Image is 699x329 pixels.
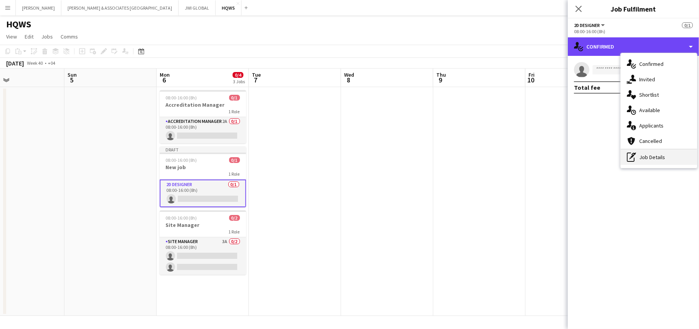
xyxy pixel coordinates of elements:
[229,215,240,221] span: 0/2
[639,76,655,83] span: Invited
[229,95,240,101] span: 0/1
[639,107,660,114] span: Available
[229,109,240,114] span: 1 Role
[229,157,240,163] span: 0/1
[22,32,37,42] a: Edit
[160,180,246,207] app-card-role: 2D Designer0/108:00-16:00 (8h)
[6,33,17,40] span: View
[574,22,606,28] button: 2D Designer
[251,76,261,84] span: 7
[639,122,664,129] span: Applicants
[216,0,241,15] button: HQWS
[639,138,662,144] span: Cancelled
[568,4,699,14] h3: Job Fulfilment
[166,215,197,221] span: 08:00-16:00 (8h)
[57,32,81,42] a: Comms
[66,76,77,84] span: 5
[166,95,197,101] span: 08:00-16:00 (8h)
[252,71,261,78] span: Tue
[166,157,197,163] span: 08:00-16:00 (8h)
[160,146,246,153] div: Draft
[528,71,535,78] span: Fri
[436,71,446,78] span: Thu
[6,59,24,67] div: [DATE]
[61,0,179,15] button: [PERSON_NAME] & ASSOCIATES [GEOGRAPHIC_DATA]
[48,60,55,66] div: +04
[574,84,600,91] div: Total fee
[639,91,659,98] span: Shortlist
[3,32,20,42] a: View
[160,101,246,108] h3: Accreditation Manager
[160,222,246,228] h3: Site Manager
[68,71,77,78] span: Sun
[574,22,600,28] span: 2D Designer
[6,18,31,30] h1: HQWS
[435,76,446,84] span: 9
[343,76,354,84] span: 8
[160,164,246,171] h3: New job
[61,33,78,40] span: Comms
[160,210,246,275] app-job-card: 08:00-16:00 (8h)0/2Site Manager1 RoleSite Manager3A0/208:00-16:00 (8h)
[159,76,170,84] span: 6
[233,72,243,78] span: 0/4
[574,29,693,34] div: 08:00-16:00 (8h)
[229,171,240,177] span: 1 Role
[621,149,697,165] div: Job Details
[38,32,56,42] a: Jobs
[16,0,61,15] button: [PERSON_NAME]
[41,33,53,40] span: Jobs
[179,0,216,15] button: JWI GLOBAL
[160,90,246,143] app-job-card: 08:00-16:00 (8h)0/1Accreditation Manager1 RoleAccreditation Manager2A0/108:00-16:00 (8h)
[25,60,45,66] span: Week 40
[344,71,354,78] span: Wed
[527,76,535,84] span: 10
[25,33,34,40] span: Edit
[233,79,245,84] div: 3 Jobs
[682,22,693,28] span: 0/1
[639,60,664,67] span: Confirmed
[160,146,246,207] app-job-card: Draft08:00-16:00 (8h)0/1New job1 Role2D Designer0/108:00-16:00 (8h)
[229,229,240,235] span: 1 Role
[160,117,246,143] app-card-role: Accreditation Manager2A0/108:00-16:00 (8h)
[160,71,170,78] span: Mon
[568,37,699,56] div: Confirmed
[160,237,246,275] app-card-role: Site Manager3A0/208:00-16:00 (8h)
